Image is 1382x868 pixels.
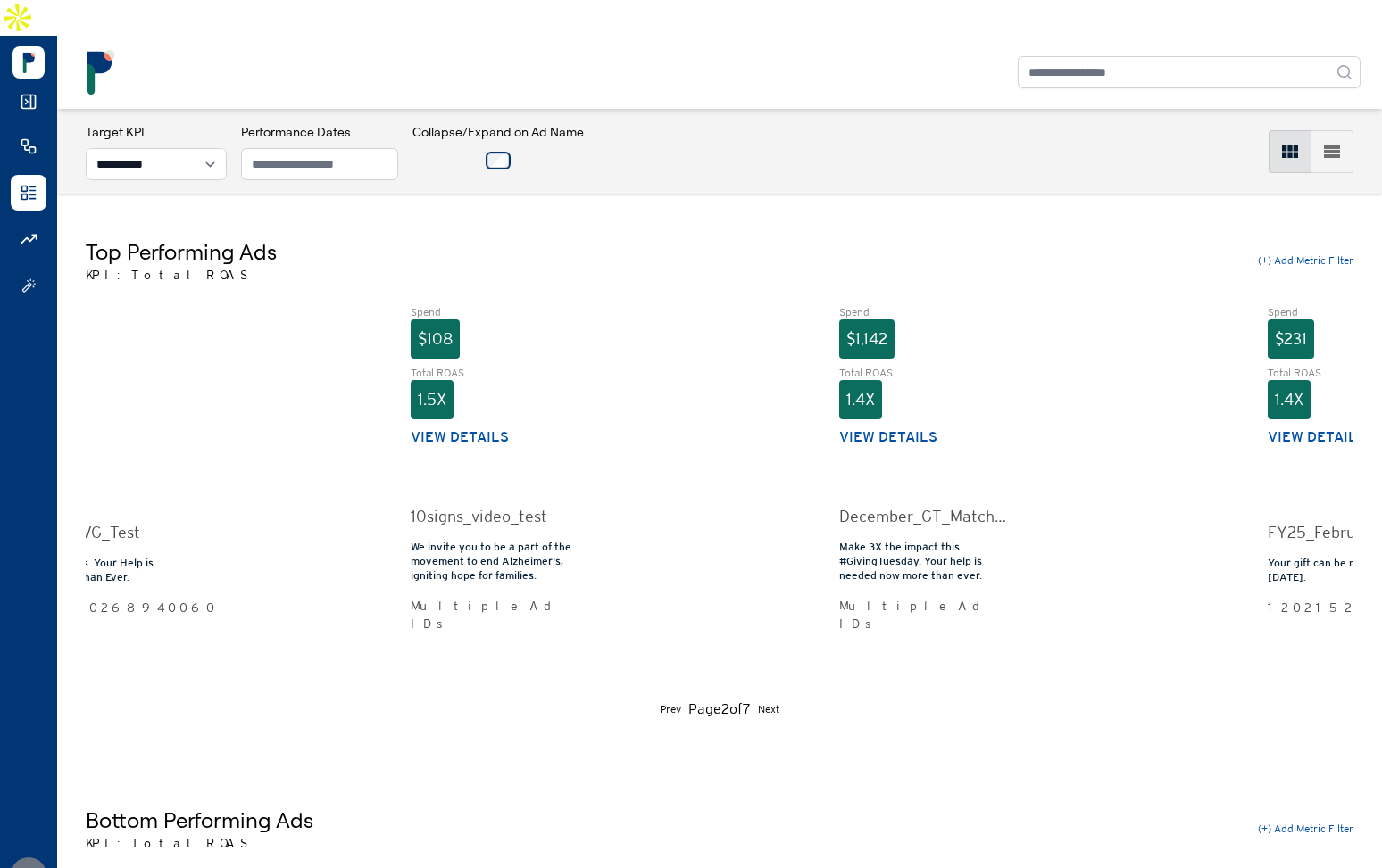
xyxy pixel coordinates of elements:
[241,123,398,141] h3: Performance Dates
[86,834,313,852] p: KPI: Total ROAS
[839,504,1011,529] div: December_GT_Match_Control - Copy
[411,504,582,529] div: 10signs_video_test
[411,380,454,419] div: 1.5X
[688,699,751,720] div: Page 2 of 7
[758,699,779,720] button: Next
[411,540,582,583] div: We invite you to be a part of the movement to end Alzheimer's, igniting hope for families.
[411,319,460,359] div: $108
[1258,822,1353,836] button: (+) Add Metric Filter
[411,366,582,380] div: Total ROAS
[86,123,227,141] h3: Target KPI
[1268,426,1366,448] button: View details
[1268,319,1314,359] div: $231
[839,319,895,359] div: $1,142
[86,806,313,834] h5: Bottom Performing Ads
[411,305,582,319] div: Spend
[1258,253,1353,268] button: (+) Add Metric Filter
[660,699,681,720] button: Prev
[839,380,882,419] div: 1.4X
[839,597,1011,632] div: Multiple Ad IDs
[79,50,123,95] img: logo
[411,597,582,632] div: Multiple Ad IDs
[86,266,277,284] p: KPI: Total ROAS
[839,366,1011,380] div: Total ROAS
[412,123,584,141] h3: Collapse/Expand on Ad Name
[411,426,509,448] button: View details
[839,426,937,448] button: View details
[12,46,45,79] img: Logo
[839,305,1011,319] div: Spend
[839,540,1011,583] div: Make 3X the impact this #GivingTuesday. Your help is needed now more than ever.
[1268,380,1311,419] div: 1.4X
[86,237,277,266] h5: Top Performing Ads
